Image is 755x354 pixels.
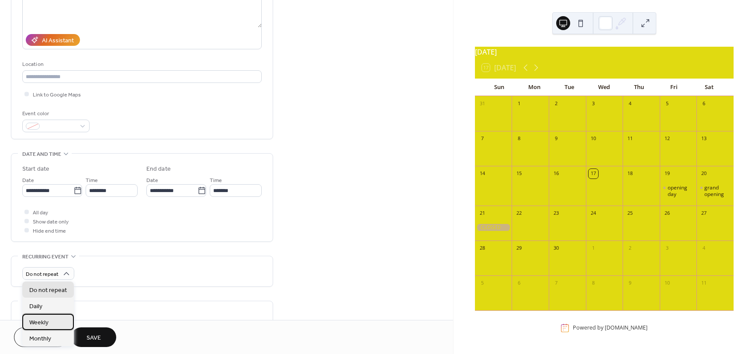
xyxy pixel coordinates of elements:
[699,244,709,253] div: 4
[589,209,598,218] div: 24
[146,165,171,174] div: End date
[42,36,74,45] div: AI Assistant
[551,244,561,253] div: 30
[662,278,672,288] div: 10
[146,176,158,185] span: Date
[517,79,552,96] div: Mon
[662,169,672,179] div: 19
[662,134,672,144] div: 12
[482,79,517,96] div: Sun
[699,99,709,109] div: 6
[14,327,68,347] button: Cancel
[33,217,69,227] span: Show date only
[551,99,561,109] div: 2
[696,184,734,198] div: grand opening
[33,208,48,217] span: All day
[475,47,734,57] div: [DATE]
[589,169,598,179] div: 17
[87,333,101,343] span: Save
[22,252,69,261] span: Recurring event
[514,278,524,288] div: 6
[475,224,512,231] div: CLOSED
[699,209,709,218] div: 27
[625,209,635,218] div: 25
[26,269,59,279] span: Do not repeat
[625,99,635,109] div: 4
[692,79,727,96] div: Sat
[699,278,709,288] div: 11
[551,169,561,179] div: 16
[22,165,49,174] div: Start date
[657,79,692,96] div: Fri
[514,244,524,253] div: 29
[514,209,524,218] div: 22
[478,134,487,144] div: 7
[589,244,598,253] div: 1
[625,134,635,144] div: 11
[26,34,80,46] button: AI Assistant
[478,278,487,288] div: 5
[551,209,561,218] div: 23
[22,176,34,185] span: Date
[625,278,635,288] div: 9
[662,209,672,218] div: 26
[29,302,42,311] span: Daily
[622,79,657,96] div: Thu
[587,79,622,96] div: Wed
[478,99,487,109] div: 31
[625,244,635,253] div: 2
[33,227,66,236] span: Hide end time
[605,324,648,332] a: [DOMAIN_NAME]
[699,134,709,144] div: 13
[699,169,709,179] div: 20
[22,109,88,118] div: Event color
[662,99,672,109] div: 5
[589,278,598,288] div: 8
[29,334,51,344] span: Monthly
[29,286,67,295] span: Do not repeat
[660,184,697,198] div: opening day
[552,79,587,96] div: Tue
[625,169,635,179] div: 18
[514,134,524,144] div: 8
[22,60,260,69] div: Location
[210,176,222,185] span: Time
[662,244,672,253] div: 3
[704,184,730,198] div: grand opening
[514,169,524,179] div: 15
[514,99,524,109] div: 1
[589,134,598,144] div: 10
[668,184,693,198] div: opening day
[33,90,81,100] span: Link to Google Maps
[551,278,561,288] div: 7
[478,209,487,218] div: 21
[29,318,48,327] span: Weekly
[71,327,116,347] button: Save
[478,169,487,179] div: 14
[22,150,61,159] span: Date and time
[86,176,98,185] span: Time
[478,244,487,253] div: 28
[589,99,598,109] div: 3
[573,324,648,332] div: Powered by
[551,134,561,144] div: 9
